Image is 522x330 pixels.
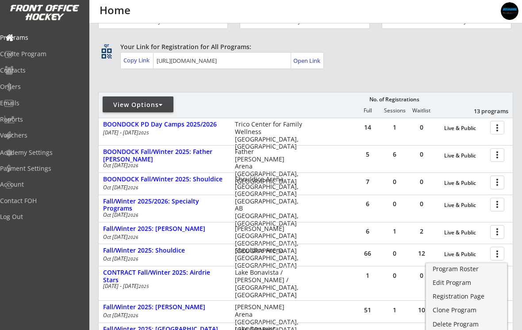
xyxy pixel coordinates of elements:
em: 2026 [128,212,138,218]
div: Clone Program [433,307,500,313]
div: 0 [381,179,408,185]
em: 2026 [128,312,138,318]
div: 0 [408,179,435,185]
div: [DATE] - [DATE] [103,130,223,135]
div: Registration Page [433,293,500,299]
div: 0 [408,124,435,130]
div: Lake Bonavista / [PERSON_NAME] / [GEOGRAPHIC_DATA], [GEOGRAPHIC_DATA] [235,269,303,299]
button: qr_code [100,47,113,60]
button: more_vert [490,247,504,261]
a: Registration Page [426,291,507,304]
div: 66 [354,250,381,257]
div: 0 [408,201,435,207]
a: Edit Program [426,277,507,290]
div: Fall/Winter 2025: [PERSON_NAME] [103,303,226,311]
div: No. of Registrations [367,96,422,103]
div: Live & Public [444,153,486,159]
em: 2025 [138,283,149,289]
div: 0 [381,272,408,279]
em: 2025 [138,130,149,136]
button: more_vert [490,176,504,189]
div: Oct [DATE] [103,313,223,318]
div: 2 [408,228,435,234]
em: 2026 [128,234,138,240]
div: BOONDOCK PD Day Camps 2025/2026 [103,121,226,128]
div: [PERSON_NAME][GEOGRAPHIC_DATA] [GEOGRAPHIC_DATA], [GEOGRAPHIC_DATA] [235,225,303,255]
div: 51 [354,307,381,313]
div: 1 [381,307,408,313]
div: Father [PERSON_NAME] Arena [GEOGRAPHIC_DATA], [GEOGRAPHIC_DATA] [235,148,303,185]
div: 0 [408,151,435,157]
div: Oct [DATE] [103,234,223,240]
em: 2026 [128,256,138,262]
em: 2026 [128,184,138,191]
div: Live & Public [444,125,486,131]
div: 1 [354,272,381,279]
div: Live & Public [444,230,486,236]
div: Shouldice Arena [GEOGRAPHIC_DATA], [GEOGRAPHIC_DATA] [235,176,303,198]
div: Full [354,107,381,114]
div: CONTRACT Fall/Winter 2025: Airdrie Stars [103,269,226,284]
div: Trico Center for Family Wellness [GEOGRAPHIC_DATA], [GEOGRAPHIC_DATA] [235,121,303,150]
div: 0 [381,201,408,207]
div: BOONDOCK Fall/Winter 2025: Shouldice [103,176,226,183]
div: 13 programs [462,107,508,115]
div: Program Roster [433,266,500,272]
em: 2026 [128,162,138,169]
div: Open Link [293,57,321,65]
div: 6 [381,151,408,157]
div: Your Link for Registration for All Programs: [120,42,486,51]
div: 1 [381,124,408,130]
div: Waitlist [408,107,434,114]
div: Fall/Winter 2025: [PERSON_NAME] [103,225,226,233]
div: Live & Public [444,180,486,186]
a: Open Link [293,54,321,67]
div: 12 [408,250,435,257]
div: Fall/Winter 2025/2026: Specialty Programs [103,198,226,213]
button: more_vert [490,198,504,211]
div: qr [101,42,111,48]
div: [GEOGRAPHIC_DATA], AB [GEOGRAPHIC_DATA], [GEOGRAPHIC_DATA] [235,198,303,227]
div: 0 [381,250,408,257]
div: Live & Public [444,251,486,257]
a: Program Roster [426,263,507,276]
div: 6 [354,228,381,234]
button: more_vert [490,121,504,134]
div: 7 [354,179,381,185]
div: Sessions [381,107,408,114]
div: [DATE] - [DATE] [103,284,223,289]
div: Oct [DATE] [103,185,223,190]
div: Live & Public [444,202,486,208]
div: Shouldice Arena [GEOGRAPHIC_DATA], [GEOGRAPHIC_DATA] [235,247,303,269]
div: BOONDOCK Fall/Winter 2025: Father [PERSON_NAME] [103,148,226,163]
div: Fall/Winter 2025: Shouldice [103,247,226,254]
div: 1 [381,228,408,234]
div: 0 [408,272,435,279]
div: 6 [354,201,381,207]
div: Oct [DATE] [103,212,223,218]
div: Oct [DATE] [103,256,223,261]
div: Delete Program [433,321,500,327]
button: more_vert [490,148,504,162]
div: Copy Link [123,56,151,64]
div: View Options [103,100,173,109]
div: Oct [DATE] [103,163,223,168]
div: 10 [408,307,435,313]
div: 14 [354,124,381,130]
div: 5 [354,151,381,157]
button: more_vert [490,225,504,239]
div: Edit Program [433,280,500,286]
